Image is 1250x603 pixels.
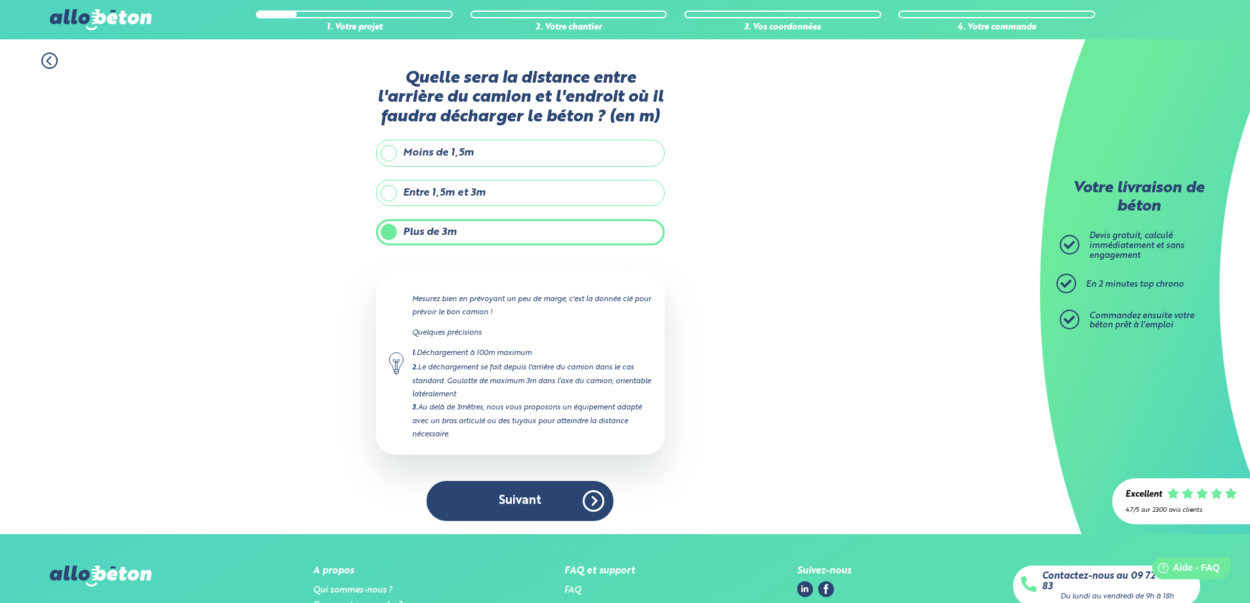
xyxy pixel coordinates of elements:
span: En 2 minutes top chrono [1086,280,1184,289]
div: A propos [313,566,402,577]
iframe: Help widget launcher [1133,552,1236,589]
a: Qui sommes-nous ? [313,586,392,594]
img: allobéton [50,566,151,587]
span: Devis gratuit, calculé immédiatement et sans engagement [1089,232,1184,259]
button: Suivant [427,481,614,521]
div: Suivez-nous [797,566,851,577]
img: allobéton [50,9,151,30]
div: 4. Votre commande [898,23,1095,33]
a: Contactez-nous au 09 72 55 12 83 [1042,571,1192,593]
p: Quelques précisions [412,326,652,339]
strong: 3. [412,404,418,411]
a: FAQ [564,586,581,594]
div: 3. Vos coordonnées [684,23,881,33]
div: Excellent [1125,490,1162,500]
label: Plus de 3m [376,219,665,245]
div: Au delà de 3mètres, nous vous proposons un équipement adapté avec un bras articulé ou des tuyaux ... [412,401,652,441]
div: Déchargement à 100m maximum [412,346,652,360]
p: Mesurez bien en prévoyant un peu de marge, c'est la donnée clé pour prévoir le bon camion ! [412,293,652,319]
div: 2. Votre chantier [470,23,667,33]
div: Le déchargement se fait depuis l'arrière du camion dans le cas standard. Goulotte de maximum 3m d... [412,361,652,401]
div: Du lundi au vendredi de 9h à 18h [1060,593,1174,601]
strong: 2. [412,364,418,371]
label: Moins de 1,5m [376,140,665,166]
div: 1. Votre projet [256,23,453,33]
span: Commandez ensuite votre béton prêt à l'emploi [1089,312,1194,330]
div: FAQ et support [564,566,635,577]
div: 4.7/5 sur 2300 avis clients [1125,507,1237,514]
label: Entre 1,5m et 3m [376,180,665,206]
strong: 1. [412,350,417,357]
p: Votre livraison de béton [1063,180,1214,216]
label: Quelle sera la distance entre l'arrière du camion et l'endroit où il faudra décharger le béton ? ... [376,69,665,127]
